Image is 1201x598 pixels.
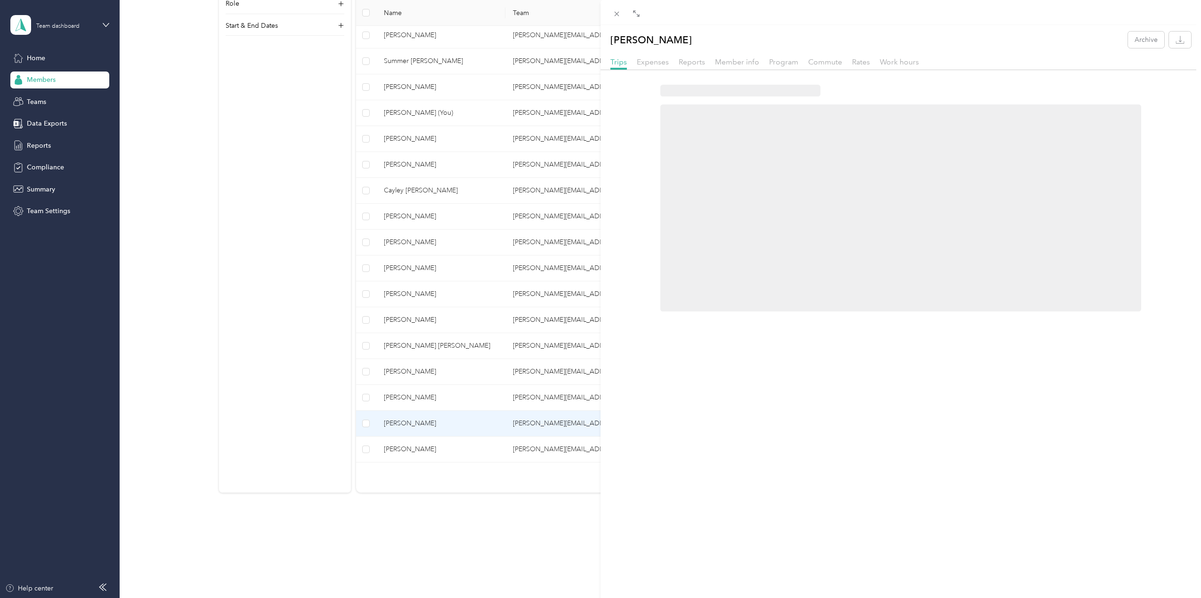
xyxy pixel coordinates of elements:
span: Member info [715,57,759,66]
p: [PERSON_NAME] [610,32,692,48]
span: Rates [852,57,870,66]
span: Expenses [637,57,669,66]
iframe: Everlance-gr Chat Button Frame [1148,545,1201,598]
span: Program [769,57,798,66]
span: Reports [679,57,705,66]
span: Work hours [880,57,919,66]
span: Commute [808,57,842,66]
button: Archive [1128,32,1164,48]
span: Trips [610,57,627,66]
